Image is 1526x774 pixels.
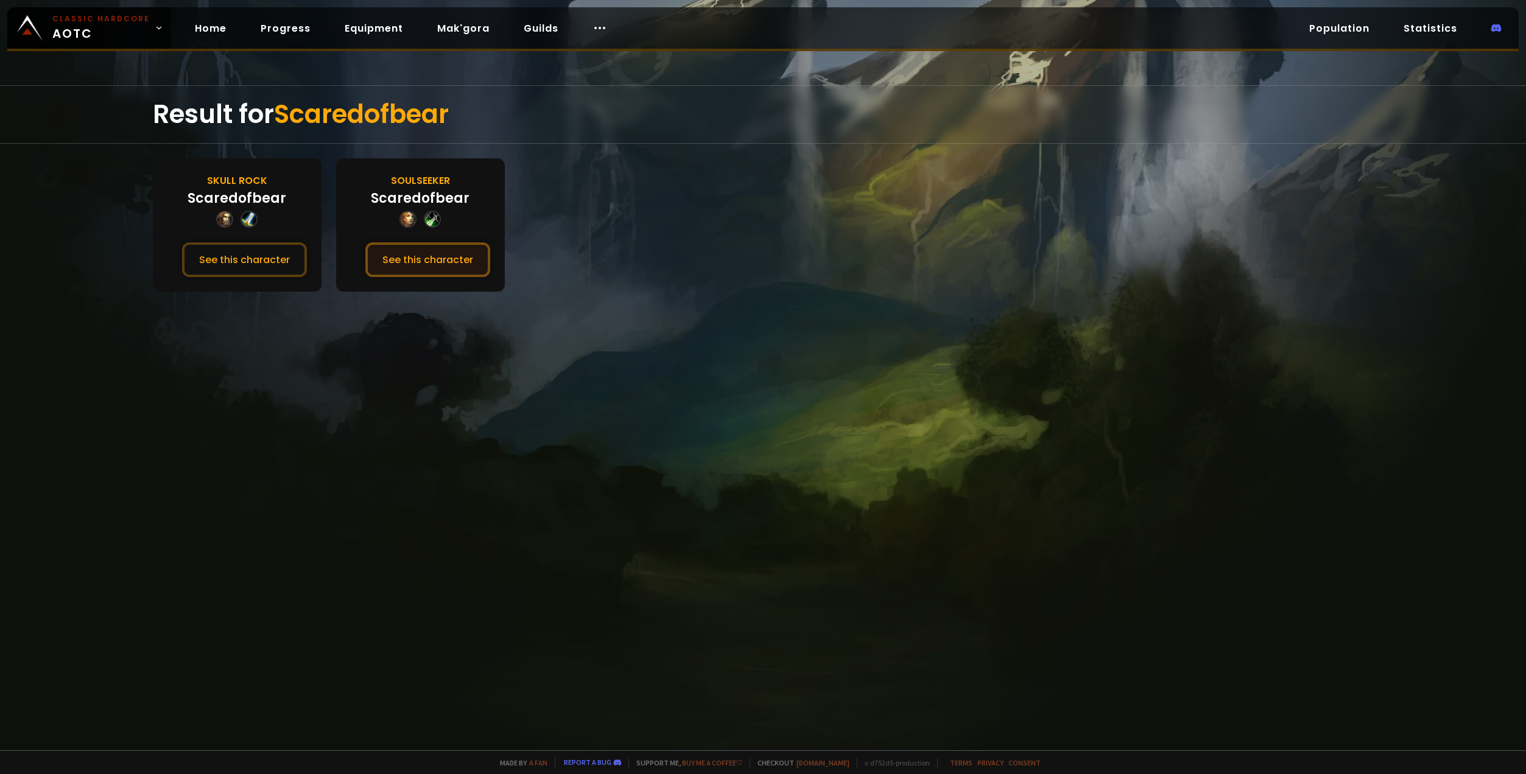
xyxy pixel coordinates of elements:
[371,188,469,208] div: Scaredofbear
[1394,16,1467,41] a: Statistics
[274,96,449,132] span: Scaredofbear
[564,758,611,767] a: Report a bug
[52,13,150,43] span: AOTC
[529,758,547,767] a: a fan
[628,758,742,767] span: Support me,
[493,758,547,767] span: Made by
[153,86,1374,143] div: Result for
[514,16,568,41] a: Guilds
[977,758,1004,767] a: Privacy
[857,758,930,767] span: v. d752d5 - production
[7,7,171,49] a: Classic HardcoreAOTC
[682,758,742,767] a: Buy me a coffee
[207,173,267,188] div: Skull Rock
[335,16,413,41] a: Equipment
[188,188,286,208] div: Scaredofbear
[750,758,849,767] span: Checkout
[1008,758,1041,767] a: Consent
[251,16,320,41] a: Progress
[1299,16,1379,41] a: Population
[52,13,150,24] small: Classic Hardcore
[796,758,849,767] a: [DOMAIN_NAME]
[391,173,450,188] div: Soulseeker
[950,758,972,767] a: Terms
[182,242,307,277] button: See this character
[365,242,490,277] button: See this character
[427,16,499,41] a: Mak'gora
[185,16,236,41] a: Home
